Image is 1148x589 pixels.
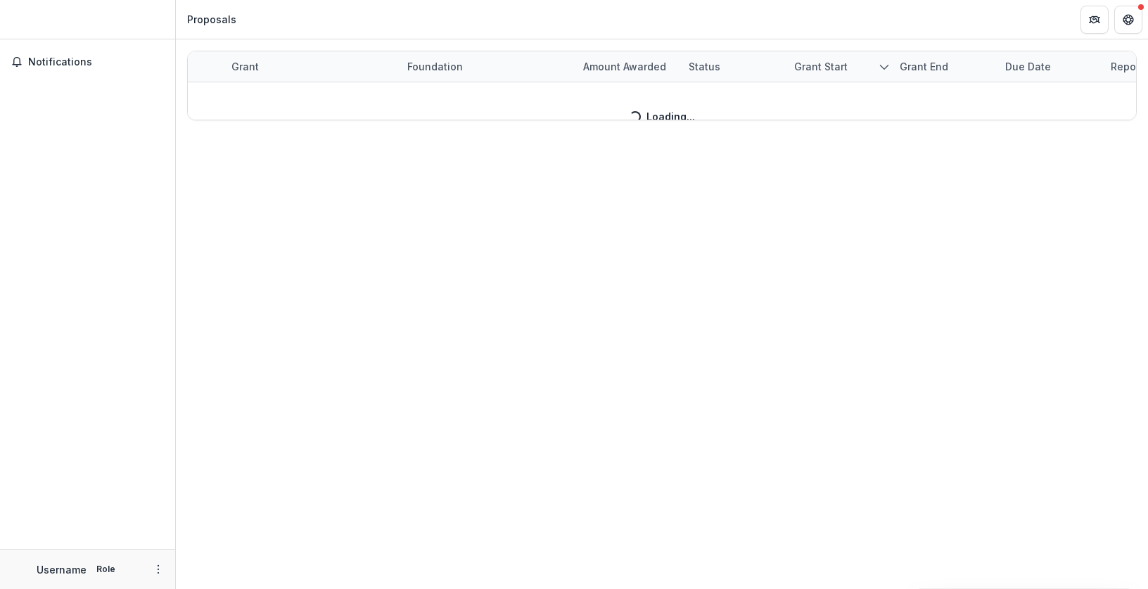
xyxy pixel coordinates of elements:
button: More [150,561,167,578]
button: Get Help [1114,6,1142,34]
div: Proposals [187,12,236,27]
button: Partners [1080,6,1109,34]
button: Notifications [6,51,170,73]
p: Role [92,563,120,576]
nav: breadcrumb [181,9,242,30]
p: Username [37,562,87,577]
span: Notifications [28,56,164,68]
